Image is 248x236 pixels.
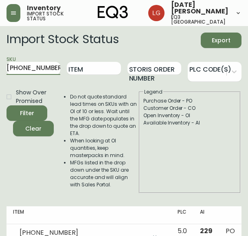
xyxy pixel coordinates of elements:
[201,33,241,48] button: Export
[143,105,236,112] div: Customer Order - CO
[207,35,235,46] span: Export
[70,93,138,137] li: Do not quote standard lead times on SKUs with an OI of 10 or less. Wait until the MFG date popula...
[171,206,193,224] th: PLC
[171,2,228,15] span: [DATE][PERSON_NAME]
[143,119,236,127] div: Available Inventory - AI
[27,11,71,21] h5: import stock status
[27,5,61,11] span: Inventory
[200,226,213,236] span: 229
[70,159,138,188] li: MFGs listed in the drop down under the SKU are accurate and will align with Sales Portal.
[20,124,47,134] span: Clear
[70,137,138,159] li: When looking at OI quantities, keep masterpacks in mind.
[20,108,34,118] div: Filter
[148,5,165,21] img: 2638f148bab13be18035375ceda1d187
[7,33,119,48] h2: Import Stock Status
[7,206,171,224] th: Item
[98,6,128,19] img: logo
[171,15,228,24] h5: eq3 [GEOGRAPHIC_DATA]
[7,105,47,121] button: Filter
[193,206,219,224] th: AI
[143,88,163,96] legend: Legend
[143,112,236,119] div: Open Inventory - OI
[16,88,47,105] span: Show Over Promised
[13,121,54,136] button: Clear
[143,97,236,105] div: Purchase Order - PO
